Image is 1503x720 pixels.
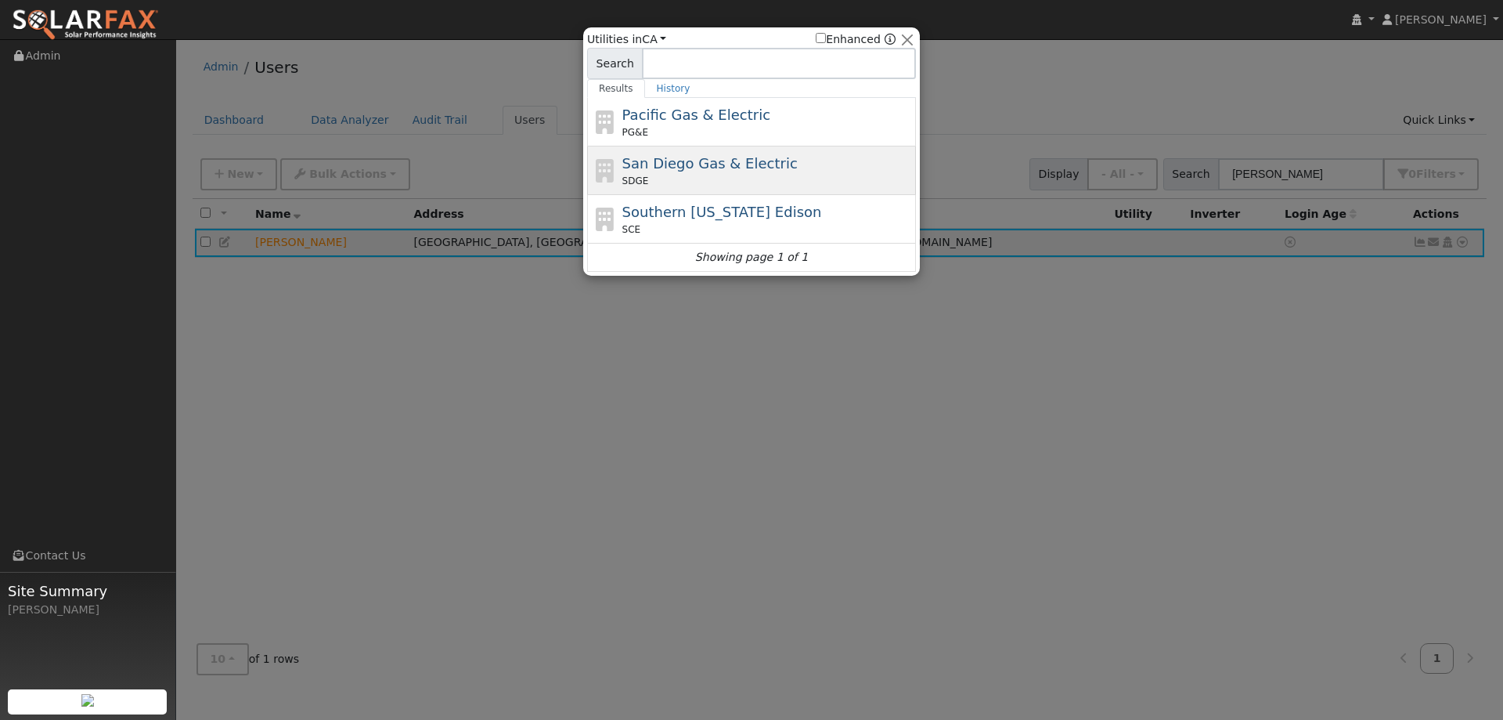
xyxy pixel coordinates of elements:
span: Show enhanced providers [816,31,896,48]
span: [PERSON_NAME] [1395,13,1487,26]
span: San Diego Gas & Electric [622,155,798,172]
span: Utilities in [587,31,666,48]
span: PG&E [622,125,648,139]
div: [PERSON_NAME] [8,602,168,618]
label: Enhanced [816,31,881,48]
a: Results [587,79,645,98]
a: History [645,79,702,98]
a: Enhanced Providers [885,33,896,45]
img: retrieve [81,694,94,707]
span: SDGE [622,174,649,188]
span: SCE [622,223,641,237]
i: Showing page 1 of 1 [695,249,808,266]
span: Site Summary [8,581,168,602]
input: Enhanced [816,33,826,43]
img: SolarFax [12,9,159,42]
span: Search [587,48,643,79]
span: Pacific Gas & Electric [622,107,770,123]
a: CA [642,33,666,45]
span: Southern [US_STATE] Edison [622,204,822,220]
